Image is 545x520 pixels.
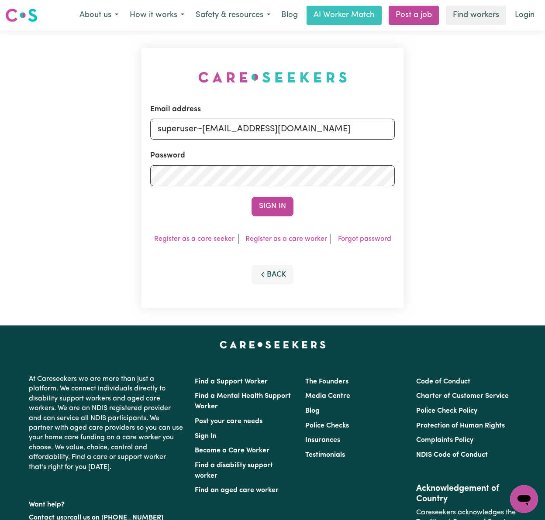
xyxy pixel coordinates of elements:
[305,407,320,414] a: Blog
[446,6,506,25] a: Find workers
[305,422,349,429] a: Police Checks
[195,462,273,479] a: Find a disability support worker
[276,6,303,25] a: Blog
[150,104,201,115] label: Email address
[29,371,184,476] p: At Careseekers we are more than just a platform. We connect individuals directly to disability su...
[220,341,326,348] a: Careseekers home page
[510,6,540,25] a: Login
[510,485,538,513] iframe: Button to launch messaging window
[305,437,340,444] a: Insurances
[416,483,516,504] h2: Acknowledgement of Country
[150,119,395,140] input: Email address
[252,265,293,284] button: Back
[195,433,217,440] a: Sign In
[389,6,439,25] a: Post a job
[416,437,473,444] a: Complaints Policy
[338,236,391,243] a: Forgot password
[195,418,262,425] a: Post your care needs
[416,422,505,429] a: Protection of Human Rights
[124,6,190,24] button: How it works
[307,6,382,25] a: AI Worker Match
[305,393,350,400] a: Media Centre
[305,452,345,458] a: Testimonials
[416,378,470,385] a: Code of Conduct
[416,452,488,458] a: NDIS Code of Conduct
[154,236,235,243] a: Register as a care seeker
[416,393,509,400] a: Charter of Customer Service
[29,496,184,510] p: Want help?
[245,236,327,243] a: Register as a care worker
[252,197,293,216] button: Sign In
[5,7,38,23] img: Careseekers logo
[416,407,477,414] a: Police Check Policy
[195,487,279,494] a: Find an aged care worker
[150,150,185,161] label: Password
[195,447,269,454] a: Become a Care Worker
[190,6,276,24] button: Safety & resources
[195,393,291,410] a: Find a Mental Health Support Worker
[195,378,268,385] a: Find a Support Worker
[74,6,124,24] button: About us
[5,5,38,25] a: Careseekers logo
[305,378,348,385] a: The Founders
